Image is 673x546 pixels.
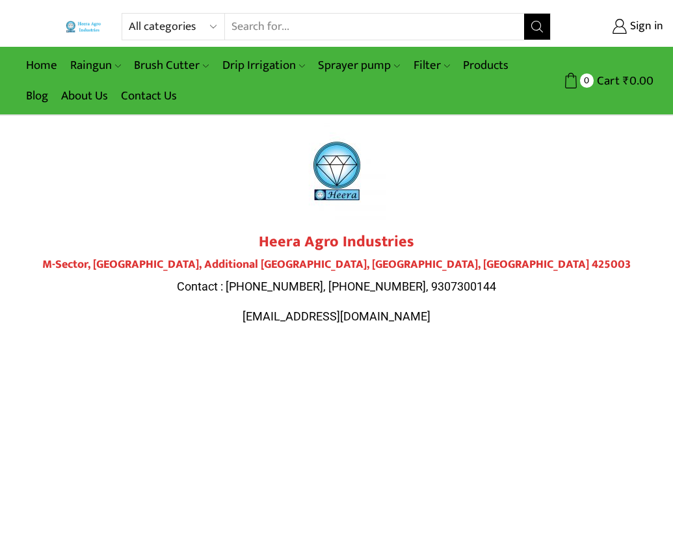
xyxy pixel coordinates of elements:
[177,279,496,293] span: Contact : [PHONE_NUMBER], [PHONE_NUMBER], 9307300144
[64,50,127,81] a: Raingun
[38,350,636,545] iframe: Plot No.119, M-Sector, Patil Nagar, MIDC, Jalgaon, Maharashtra 425003
[311,50,406,81] a: Sprayer pump
[114,81,183,111] a: Contact Us
[38,258,636,272] h4: M-Sector, [GEOGRAPHIC_DATA], Additional [GEOGRAPHIC_DATA], [GEOGRAPHIC_DATA], [GEOGRAPHIC_DATA] 4...
[216,50,311,81] a: Drip Irrigation
[580,73,594,87] span: 0
[225,14,525,40] input: Search for...
[288,122,386,220] img: heera-logo-1000
[570,15,663,38] a: Sign in
[243,309,430,323] span: [EMAIL_ADDRESS][DOMAIN_NAME]
[564,69,653,93] a: 0 Cart ₹0.00
[623,71,653,91] bdi: 0.00
[20,81,55,111] a: Blog
[594,72,620,90] span: Cart
[623,71,629,91] span: ₹
[627,18,663,35] span: Sign in
[55,81,114,111] a: About Us
[407,50,456,81] a: Filter
[127,50,215,81] a: Brush Cutter
[524,14,550,40] button: Search button
[456,50,515,81] a: Products
[259,229,414,255] strong: Heera Agro Industries
[20,50,64,81] a: Home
